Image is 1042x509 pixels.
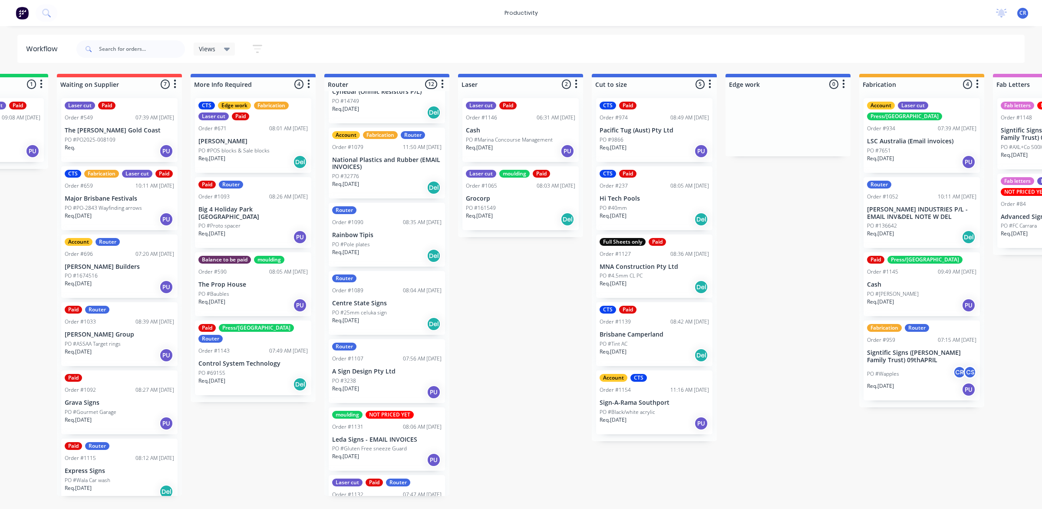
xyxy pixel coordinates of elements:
[600,114,628,122] div: Order #974
[332,368,442,375] p: A Sign Design Pty Ltd
[403,423,442,431] div: 08:06 AM [DATE]
[600,386,631,394] div: Order #1154
[499,170,530,178] div: moulding
[600,238,646,246] div: Full Sheets only
[867,382,894,390] p: Req. [DATE]
[600,212,627,220] p: Req. [DATE]
[198,102,215,109] div: CTS
[867,256,884,264] div: Paid
[864,98,980,173] div: AccountLaser cutPress/[GEOGRAPHIC_DATA]Order #93407:39 AM [DATE]LSC Australia (Email invoices)PO ...
[466,114,497,122] div: Order #1146
[867,281,976,288] p: Cash
[670,182,709,190] div: 08:05 AM [DATE]
[619,306,636,314] div: Paid
[600,306,616,314] div: CTS
[332,105,359,113] p: Req. [DATE]
[867,206,976,221] p: [PERSON_NAME] INDUSTRIES P/L - EMAIL INV&DEL NOTE W DEL
[600,263,709,271] p: MNA Construction Pty Ltd
[332,218,363,226] div: Order #1090
[867,102,895,109] div: Account
[269,125,308,132] div: 08:01 AM [DATE]
[332,172,359,180] p: PO #32776
[159,280,173,294] div: PU
[466,195,575,202] p: Grocorp
[596,302,712,366] div: CTSPaidOrder #113908:42 AM [DATE]Brisbane CamperlandPO #Tint ACReq.[DATE]Del
[600,408,655,416] p: PO #Black/white acrylic
[596,370,712,434] div: AccountCTSOrder #115411:16 AM [DATE]Sign-A-Rama SouthportPO #Black/white acrylicReq.[DATE]PU
[332,343,356,350] div: Router
[332,309,387,317] p: PO #25mm celuka sign
[65,136,115,144] p: PO #PO2025-008109
[332,231,442,239] p: Rainbow Tipis
[600,348,627,356] p: Req. [DATE]
[198,347,230,355] div: Order #1143
[466,144,493,152] p: Req. [DATE]
[332,274,356,282] div: Router
[864,321,980,400] div: FabricationRouterOrder #95907:15 AM [DATE]Signtific Signs ([PERSON_NAME] Family Trust) 09thAPRILP...
[65,170,81,178] div: CTS
[466,102,496,109] div: Laser cut
[600,182,628,190] div: Order #237
[887,256,963,264] div: Press/[GEOGRAPHIC_DATA]
[670,114,709,122] div: 08:49 AM [DATE]
[1001,230,1028,238] p: Req. [DATE]
[329,203,445,267] div: RouterOrder #109008:35 AM [DATE]Rainbow TipisPO #Pole platesReq.[DATE]Del
[962,298,976,312] div: PU
[84,170,119,178] div: Fabrication
[332,317,359,324] p: Req. [DATE]
[65,454,96,462] div: Order #1115
[195,252,311,316] div: Balance to be paidmouldingOrder #59008:05 AM [DATE]The Prop HousePO #BaublesReq.[DATE]PU
[85,306,109,314] div: Router
[293,298,307,312] div: PU
[403,218,442,226] div: 08:35 AM [DATE]
[366,479,383,486] div: Paid
[427,106,441,119] div: Del
[670,386,709,394] div: 11:16 AM [DATE]
[864,177,980,248] div: RouterOrder #105210:11 AM [DATE][PERSON_NAME] INDUSTRIES P/L - EMAIL INV&DEL NOTE W DELPO #136642...
[600,195,709,202] p: Hi Tech Pools
[600,170,616,178] div: CTS
[135,454,174,462] div: 08:12 AM [DATE]
[198,230,225,238] p: Req. [DATE]
[65,386,96,394] div: Order #1092
[427,385,441,399] div: PU
[630,374,647,382] div: CTS
[293,377,307,391] div: Del
[135,182,174,190] div: 10:11 AM [DATE]
[600,340,627,348] p: PO #Tint AC
[195,321,311,395] div: PaidPress/[GEOGRAPHIC_DATA]RouterOrder #114307:49 AM [DATE]Control System TechnologyPO #69155Req....
[466,182,497,190] div: Order #1065
[466,212,493,220] p: Req. [DATE]
[269,268,308,276] div: 08:05 AM [DATE]
[198,369,225,377] p: PO #69155
[332,453,359,460] p: Req. [DATE]
[694,212,708,226] div: Del
[600,102,616,109] div: CTS
[332,241,370,248] p: PO #Pole plates
[694,144,708,158] div: PU
[332,88,442,96] p: Cynebar (Ohmic Resistors P/L)
[332,180,359,188] p: Req. [DATE]
[195,98,311,173] div: CTSEdge workFabricationLaser cutPaidOrder #67108:01 AM [DATE][PERSON_NAME]PO #POS blocks & Sale b...
[329,271,445,335] div: RouterOrder #108908:04 AM [DATE]Centre State SignsPO #25mm celuka signReq.[DATE]Del
[867,222,897,230] p: PO #136642
[600,374,627,382] div: Account
[65,212,92,220] p: Req. [DATE]
[159,485,173,499] div: Del
[65,374,82,382] div: Paid
[462,166,579,230] div: Laser cutmouldingPaidOrder #106508:03 AM [DATE]GrocorpPO #161549Req.[DATE]Del
[403,143,442,151] div: 11:50 AM [DATE]
[198,281,308,288] p: The Prop House
[199,44,215,53] span: Views
[135,114,174,122] div: 07:39 AM [DATE]
[135,318,174,326] div: 08:39 AM [DATE]
[65,127,174,134] p: The [PERSON_NAME] Gold Coast
[867,193,898,201] div: Order #1052
[65,340,121,348] p: PO #ASSAA Target rings
[254,102,289,109] div: Fabrication
[198,290,229,298] p: PO #Baubles
[26,44,62,54] div: Workflow
[600,318,631,326] div: Order #1139
[65,182,93,190] div: Order #659
[938,336,976,344] div: 07:15 AM [DATE]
